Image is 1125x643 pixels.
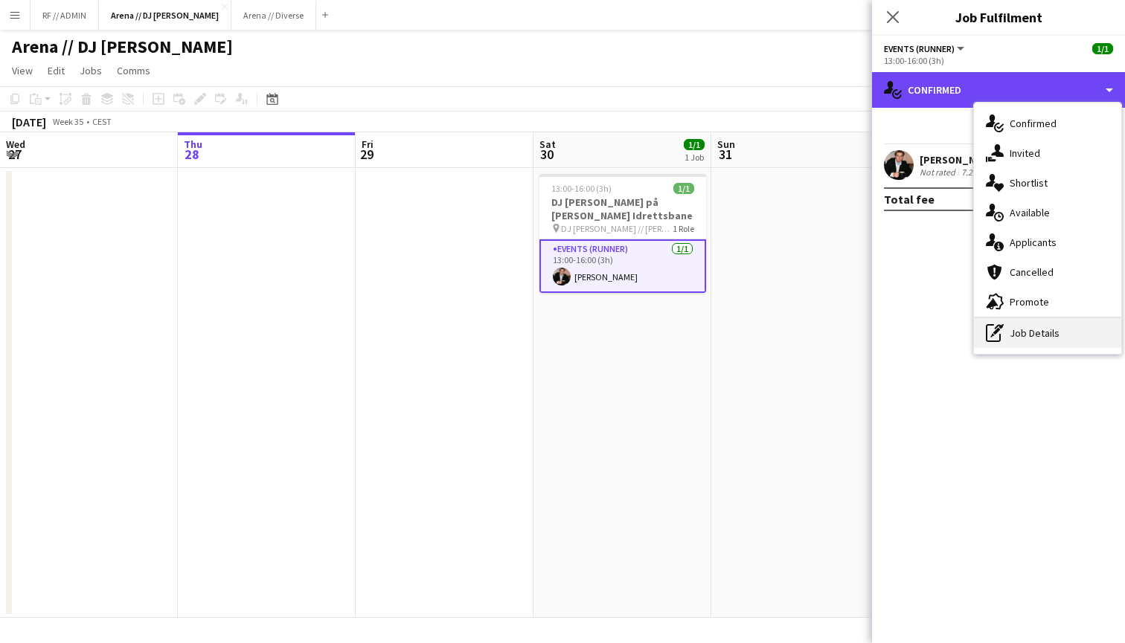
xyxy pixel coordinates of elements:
span: 30 [537,146,556,163]
button: Events (Runner) [884,43,967,54]
span: Fri [362,138,374,151]
span: Thu [184,138,202,151]
h3: DJ [PERSON_NAME] på [PERSON_NAME] Idrettsbane [539,196,706,222]
div: Total fee [884,192,935,207]
span: Jobs [80,64,102,77]
app-card-role: Events (Runner)1/113:00-16:00 (3h)[PERSON_NAME] [539,239,706,293]
h1: Arena // DJ [PERSON_NAME] [12,36,233,58]
h3: Job Fulfilment [872,7,1125,27]
a: Edit [42,61,71,80]
div: [DATE] [12,114,46,129]
span: 28 [182,146,202,163]
button: Arena // Diverse [231,1,316,30]
div: Confirmed [974,109,1121,138]
a: Jobs [74,61,108,80]
div: Not rated [920,167,958,178]
span: View [12,64,33,77]
div: CEST [92,116,112,127]
a: Comms [111,61,156,80]
span: 1/1 [1092,43,1113,54]
button: Arena // DJ [PERSON_NAME] [99,1,231,30]
div: Promote [974,287,1121,317]
span: Sun [717,138,735,151]
div: Job Details [974,318,1121,348]
span: 29 [359,146,374,163]
span: Events (Runner) [884,43,955,54]
div: 1 Job [685,152,704,163]
span: 27 [4,146,25,163]
button: RF // ADMIN [31,1,99,30]
a: View [6,61,39,80]
span: 1 Role [673,223,694,234]
div: Cancelled [974,257,1121,287]
div: Confirmed [872,72,1125,108]
div: Available [974,198,1121,227]
span: 31 [715,146,735,163]
span: Comms [117,64,150,77]
div: Shortlist [974,168,1121,198]
app-job-card: 13:00-16:00 (3h)1/1DJ [PERSON_NAME] på [PERSON_NAME] Idrettsbane DJ [PERSON_NAME] // [PERSON_NAME... [539,174,706,293]
div: [PERSON_NAME] [920,153,999,167]
span: Edit [48,64,65,77]
span: 13:00-16:00 (3h) [551,183,612,194]
span: 1/1 [684,139,705,150]
div: 7.2km [958,167,987,178]
span: Sat [539,138,556,151]
div: Applicants [974,227,1121,257]
span: DJ [PERSON_NAME] // [PERSON_NAME] idrettsbane [561,223,673,234]
div: 13:00-16:00 (3h) [884,55,1113,66]
span: Week 35 [49,116,86,127]
span: Wed [6,138,25,151]
div: Invited [974,138,1121,168]
span: 1/1 [673,183,694,194]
